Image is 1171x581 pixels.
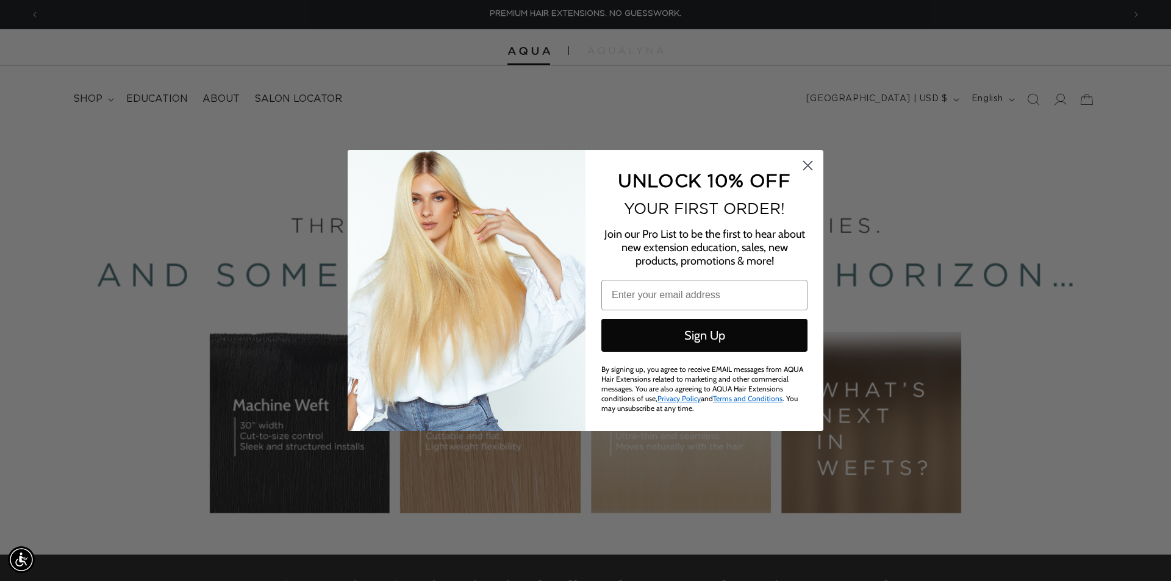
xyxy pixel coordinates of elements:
span: UNLOCK 10% OFF [618,170,790,190]
span: By signing up, you agree to receive EMAIL messages from AQUA Hair Extensions related to marketing... [601,365,803,413]
input: Enter your email address [601,280,808,310]
span: YOUR FIRST ORDER! [624,200,785,217]
a: Terms and Conditions [713,394,782,403]
span: Join our Pro List to be the first to hear about new extension education, sales, new products, pro... [604,227,805,268]
div: Accessibility Menu [8,546,35,573]
iframe: Chat Widget [1110,522,1171,581]
button: Sign Up [601,319,808,352]
button: Close dialog [797,155,818,176]
a: Privacy Policy [657,394,701,403]
img: daab8b0d-f573-4e8c-a4d0-05ad8d765127.png [348,150,585,431]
